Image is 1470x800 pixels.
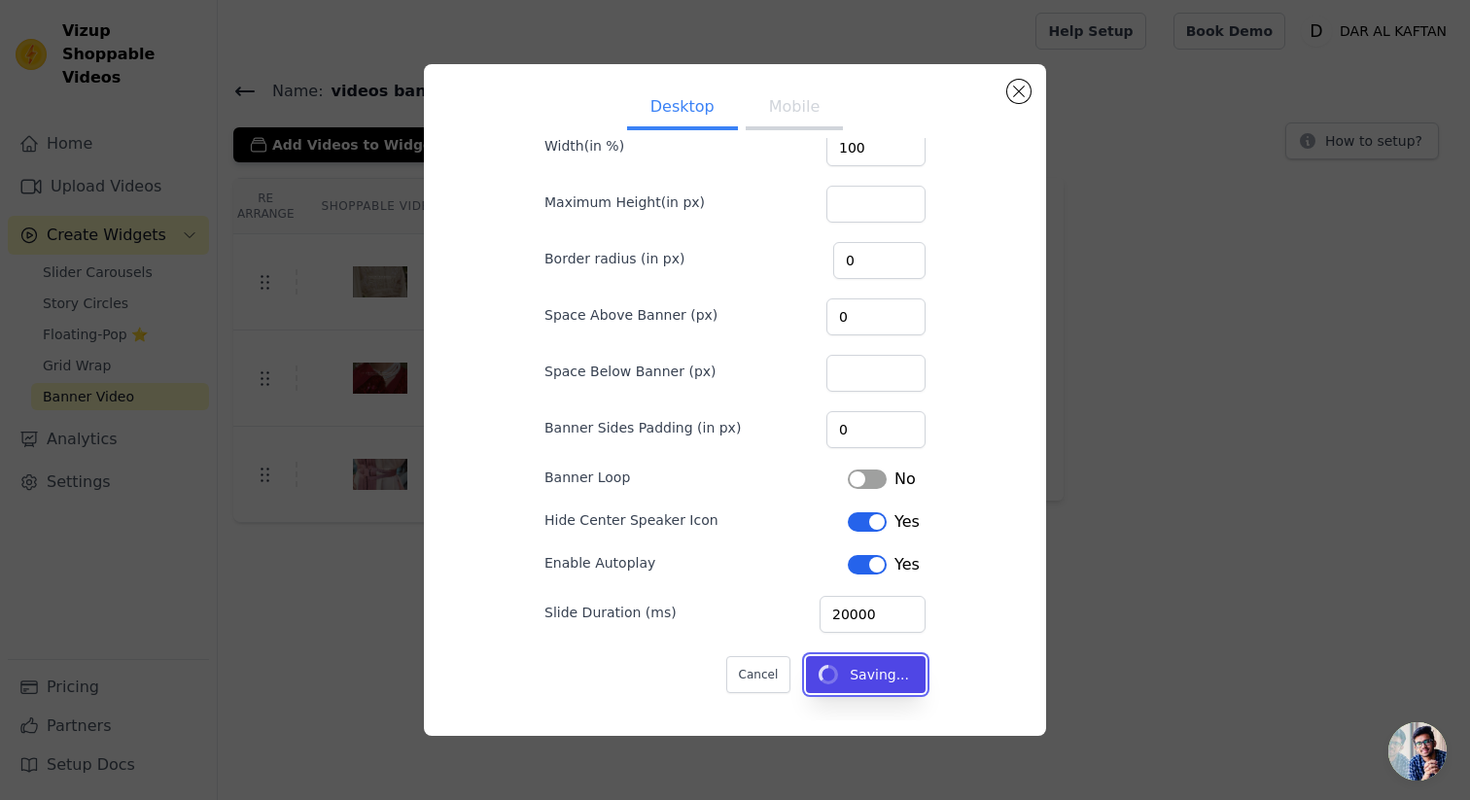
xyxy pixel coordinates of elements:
button: Close modal [1007,80,1031,103]
label: Space Below Banner (px) [544,362,717,381]
label: Slide Duration (ms) [544,603,677,622]
span: Yes [894,553,920,576]
label: Width(in %) [544,136,624,156]
label: Maximum Height(in px) [544,192,705,212]
label: Banner Sides Padding (in px) [544,418,741,437]
label: Hide Center Speaker Icon [544,510,718,530]
button: Saving... [806,656,926,693]
button: Mobile [746,87,843,130]
label: Border radius (in px) [544,249,684,268]
span: Yes [894,510,920,534]
label: Space Above Banner (px) [544,305,717,325]
button: Cancel [726,656,791,693]
button: Desktop [627,87,738,130]
label: Banner Loop [544,468,630,487]
div: Ouvrir le chat [1388,722,1447,781]
span: No [894,468,916,491]
label: Enable Autoplay [544,553,655,573]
